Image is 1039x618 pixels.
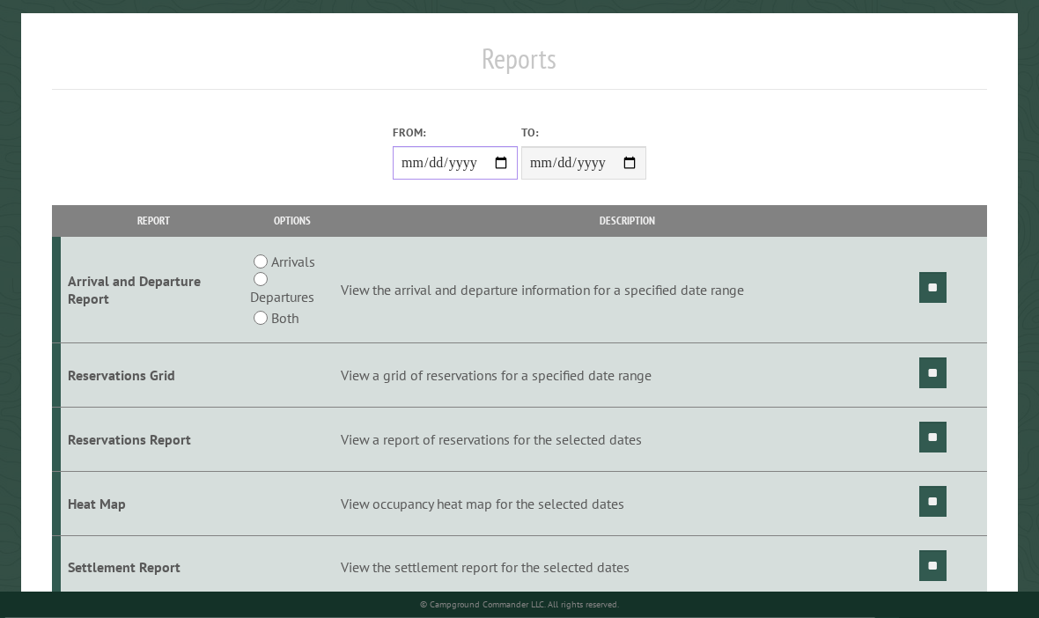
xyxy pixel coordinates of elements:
td: Heat Map [61,472,247,536]
td: Arrival and Departure Report [61,238,247,344]
td: Settlement Report [61,536,247,600]
label: To: [521,125,646,142]
td: View a grid of reservations for a specified date range [338,344,917,408]
td: View the settlement report for the selected dates [338,536,917,600]
h1: Reports [52,42,987,91]
label: Both [271,308,298,329]
td: View a report of reservations for the selected dates [338,408,917,472]
label: From: [393,125,518,142]
th: Options [247,206,338,237]
label: Departures [250,287,314,308]
td: Reservations Report [61,408,247,472]
small: © Campground Commander LLC. All rights reserved. [420,599,619,610]
td: View occupancy heat map for the selected dates [338,472,917,536]
td: Reservations Grid [61,344,247,408]
th: Description [338,206,917,237]
td: View the arrival and departure information for a specified date range [338,238,917,344]
label: Arrivals [271,252,315,273]
th: Report [61,206,247,237]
